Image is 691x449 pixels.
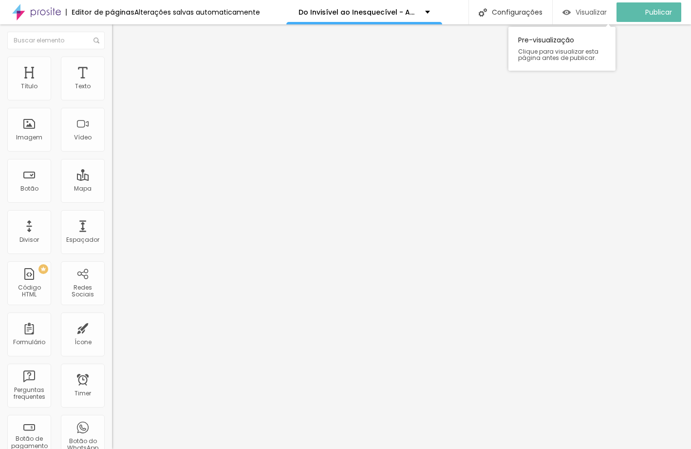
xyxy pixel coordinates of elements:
[75,390,91,397] div: Timer
[10,284,48,298] div: Código HTML
[562,8,571,17] img: view-1.svg
[75,83,91,90] div: Texto
[74,185,92,192] div: Mapa
[66,236,99,243] div: Espaçador
[553,2,616,22] button: Visualizar
[518,48,606,61] span: Clique para visualizar esta página antes de publicar.
[21,83,37,90] div: Título
[20,185,38,192] div: Botão
[74,134,92,141] div: Vídeo
[10,387,48,401] div: Perguntas frequentes
[134,9,260,16] div: Alterações salvas automaticamente
[93,38,99,43] img: Icone
[66,9,134,16] div: Editor de páginas
[63,284,102,298] div: Redes Sociais
[299,9,418,16] p: Do Invisível ao Inesquecível - AMEEI
[645,8,672,16] span: Publicar
[16,134,42,141] div: Imagem
[7,32,105,49] input: Buscar elemento
[75,339,92,346] div: Ícone
[616,2,681,22] button: Publicar
[13,339,45,346] div: Formulário
[508,27,616,71] div: Pre-visualização
[576,8,607,16] span: Visualizar
[19,236,39,243] div: Divisor
[479,8,487,17] img: Icone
